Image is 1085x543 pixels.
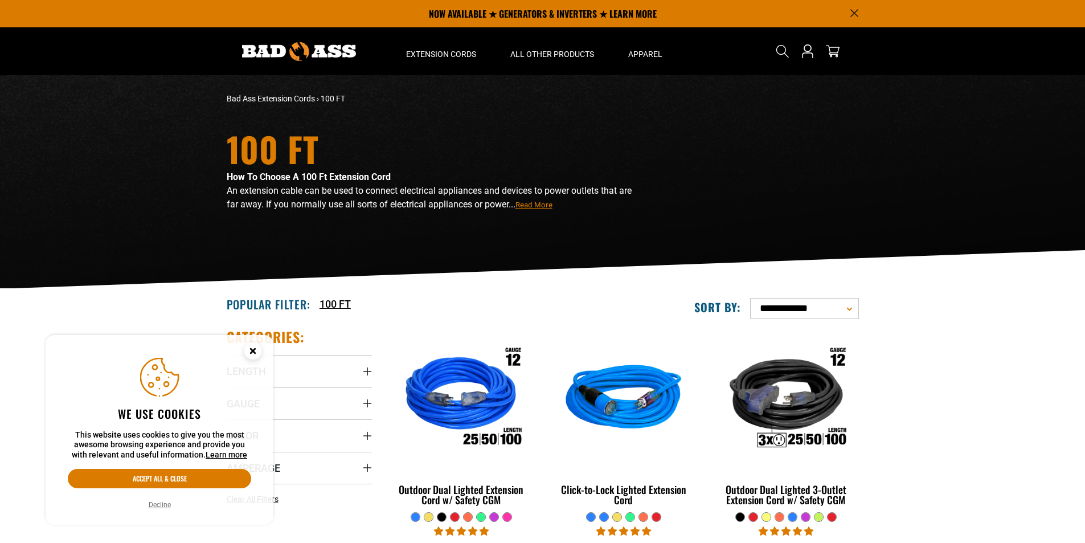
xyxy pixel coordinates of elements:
[510,49,594,59] span: All Other Products
[389,27,493,75] summary: Extension Cords
[389,484,534,505] div: Outdoor Dual Lighted Extension Cord w/ Safety CGM
[694,300,741,315] label: Sort by:
[68,406,251,421] h2: We use cookies
[320,296,351,312] a: 100 FT
[406,49,476,59] span: Extension Cords
[759,526,813,537] span: 4.80 stars
[227,355,372,387] summary: Length
[227,172,391,182] strong: How To Choose A 100 Ft Extension Cord
[317,94,319,103] span: ›
[321,94,345,103] span: 100 FT
[551,328,696,512] a: blue Click-to-Lock Lighted Extension Cord
[390,334,533,465] img: Outdoor Dual Lighted Extension Cord w/ Safety CGM
[68,430,251,460] p: This website uses cookies to give you the most awesome browsing experience and provide you with r...
[227,184,642,211] p: An extension cable can be used to connect electrical appliances and devices to power outlets that...
[551,484,696,505] div: Click-to-Lock Lighted Extension Cord
[552,334,695,465] img: blue
[389,328,534,512] a: Outdoor Dual Lighted Extension Cord w/ Safety CGM Outdoor Dual Lighted Extension Cord w/ Safety CGM
[611,27,679,75] summary: Apparel
[227,93,642,105] nav: breadcrumbs
[714,334,858,465] img: Outdoor Dual Lighted 3-Outlet Extension Cord w/ Safety CGM
[773,42,792,60] summary: Search
[227,132,642,166] h1: 100 FT
[493,27,611,75] summary: All Other Products
[145,499,174,511] button: Decline
[68,469,251,488] button: Accept all & close
[227,452,372,484] summary: Amperage
[242,42,356,61] img: Bad Ass Extension Cords
[515,201,552,209] span: Read More
[628,49,662,59] span: Apparel
[434,526,489,537] span: 4.81 stars
[713,328,858,512] a: Outdoor Dual Lighted 3-Outlet Extension Cord w/ Safety CGM Outdoor Dual Lighted 3-Outlet Extensio...
[227,94,315,103] a: Bad Ass Extension Cords
[227,297,310,312] h2: Popular Filter:
[713,484,858,505] div: Outdoor Dual Lighted 3-Outlet Extension Cord w/ Safety CGM
[206,450,247,459] a: Learn more
[596,526,651,537] span: 4.87 stars
[46,335,273,525] aside: Cookie Consent
[227,419,372,451] summary: Color
[227,328,305,346] h2: Categories:
[227,387,372,419] summary: Gauge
